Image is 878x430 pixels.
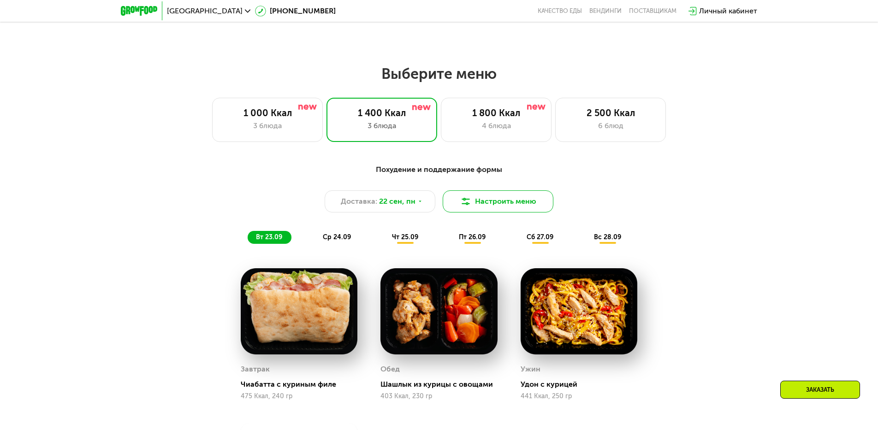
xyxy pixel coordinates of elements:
a: [PHONE_NUMBER] [255,6,336,17]
div: Похудение и поддержание формы [166,164,712,176]
div: Удон с курицей [521,380,645,389]
div: 1 400 Ккал [336,107,427,118]
span: сб 27.09 [527,233,553,241]
div: 3 блюда [336,120,427,131]
div: 475 Ккал, 240 гр [241,393,357,400]
h2: Выберите меню [30,65,848,83]
div: Личный кабинет [699,6,757,17]
div: Чиабатта с куриным филе [241,380,365,389]
a: Качество еды [538,7,582,15]
div: Шашлык из курицы с овощами [380,380,504,389]
div: 1 000 Ккал [222,107,313,118]
span: Доставка: [341,196,377,207]
span: ср 24.09 [323,233,351,241]
div: 441 Ккал, 250 гр [521,393,637,400]
span: чт 25.09 [392,233,418,241]
div: 4 блюда [451,120,542,131]
div: 2 500 Ккал [565,107,656,118]
div: Заказать [780,381,860,399]
span: вт 23.09 [256,233,282,241]
span: [GEOGRAPHIC_DATA] [167,7,243,15]
div: Ужин [521,362,540,376]
div: 403 Ккал, 230 гр [380,393,497,400]
span: вс 28.09 [594,233,621,241]
div: Завтрак [241,362,270,376]
button: Настроить меню [443,190,553,212]
span: пт 26.09 [459,233,486,241]
div: 1 800 Ккал [451,107,542,118]
div: 3 блюда [222,120,313,131]
div: Обед [380,362,400,376]
div: 6 блюд [565,120,656,131]
span: 22 сен, пн [379,196,415,207]
a: Вендинги [589,7,622,15]
div: поставщикам [629,7,676,15]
